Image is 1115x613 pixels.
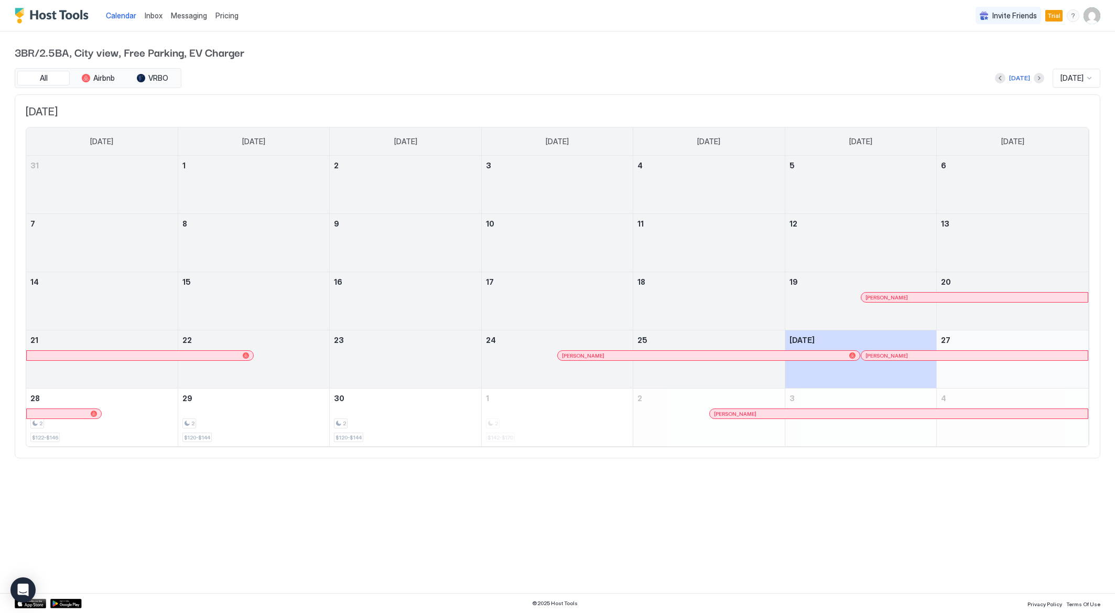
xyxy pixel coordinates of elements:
[995,73,1005,83] button: Previous month
[481,272,633,330] td: September 17, 2025
[178,389,329,408] a: September 29, 2025
[26,156,178,214] td: August 31, 2025
[633,330,785,389] td: September 25, 2025
[714,411,756,417] span: [PERSON_NAME]
[330,272,481,330] td: September 16, 2025
[26,272,178,330] td: September 14, 2025
[482,214,633,233] a: September 10, 2025
[215,11,239,20] span: Pricing
[937,330,1088,389] td: September 27, 2025
[182,161,186,170] span: 1
[182,219,187,228] span: 8
[865,352,908,359] span: [PERSON_NAME]
[126,71,179,85] button: VRBO
[15,8,93,24] div: Host Tools Logo
[1066,598,1100,609] a: Terms Of Use
[26,214,178,233] a: September 7, 2025
[334,277,342,286] span: 16
[789,394,795,403] span: 3
[26,330,178,389] td: September 21, 2025
[637,161,643,170] span: 4
[481,389,633,447] td: October 1, 2025
[789,336,815,345] span: [DATE]
[330,389,481,408] a: September 30, 2025
[785,214,936,233] a: September 12, 2025
[26,214,178,272] td: September 7, 2025
[178,156,329,175] a: September 1, 2025
[330,330,481,389] td: September 23, 2025
[17,71,70,85] button: All
[145,10,163,21] a: Inbox
[937,214,1088,233] a: September 13, 2025
[30,394,40,403] span: 28
[486,394,489,403] span: 1
[785,389,936,408] a: October 3, 2025
[394,137,417,146] span: [DATE]
[182,336,192,345] span: 22
[633,156,784,175] a: September 4, 2025
[937,272,1088,330] td: September 20, 2025
[335,434,362,441] span: $120-$144
[546,137,569,146] span: [DATE]
[481,330,633,389] td: September 24, 2025
[50,599,82,608] a: Google Play Store
[839,127,883,156] a: Friday
[482,272,633,292] a: September 17, 2025
[865,294,1084,301] div: [PERSON_NAME]
[330,272,481,292] a: September 16, 2025
[334,394,344,403] span: 30
[937,156,1088,175] a: September 6, 2025
[481,156,633,214] td: September 3, 2025
[789,219,797,228] span: 12
[26,389,178,408] a: September 28, 2025
[26,156,178,175] a: August 31, 2025
[72,71,124,85] button: Airbnb
[937,272,1088,292] a: September 20, 2025
[10,577,36,603] div: Open Intercom Messenger
[1027,598,1062,609] a: Privacy Policy
[941,277,951,286] span: 20
[633,272,785,330] td: September 18, 2025
[937,389,1088,408] a: October 4, 2025
[26,389,178,447] td: September 28, 2025
[106,10,136,21] a: Calendar
[697,137,720,146] span: [DATE]
[15,68,181,88] div: tab-group
[637,219,644,228] span: 11
[637,336,647,345] span: 25
[486,161,491,170] span: 3
[178,389,329,447] td: September 29, 2025
[687,127,731,156] a: Thursday
[26,105,1089,119] span: [DATE]
[937,389,1088,447] td: October 4, 2025
[1047,11,1060,20] span: Trial
[937,330,1088,350] a: September 27, 2025
[785,330,936,350] a: September 26, 2025
[785,272,936,292] a: September 19, 2025
[242,137,265,146] span: [DATE]
[330,389,481,447] td: September 30, 2025
[334,161,339,170] span: 2
[785,272,936,330] td: September 19, 2025
[785,389,936,447] td: October 3, 2025
[30,161,39,170] span: 31
[15,599,46,608] a: App Store
[941,219,949,228] span: 13
[482,389,633,408] a: October 1, 2025
[633,330,784,350] a: September 25, 2025
[106,11,136,20] span: Calendar
[865,352,1084,359] div: [PERSON_NAME]
[182,277,191,286] span: 15
[26,330,178,350] a: September 21, 2025
[145,11,163,20] span: Inbox
[486,336,496,345] span: 24
[330,214,481,233] a: September 9, 2025
[633,156,785,214] td: September 4, 2025
[330,330,481,350] a: September 23, 2025
[93,73,115,83] span: Airbnb
[178,156,329,214] td: September 1, 2025
[1060,73,1084,83] span: [DATE]
[334,336,344,345] span: 23
[532,600,578,607] span: © 2025 Host Tools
